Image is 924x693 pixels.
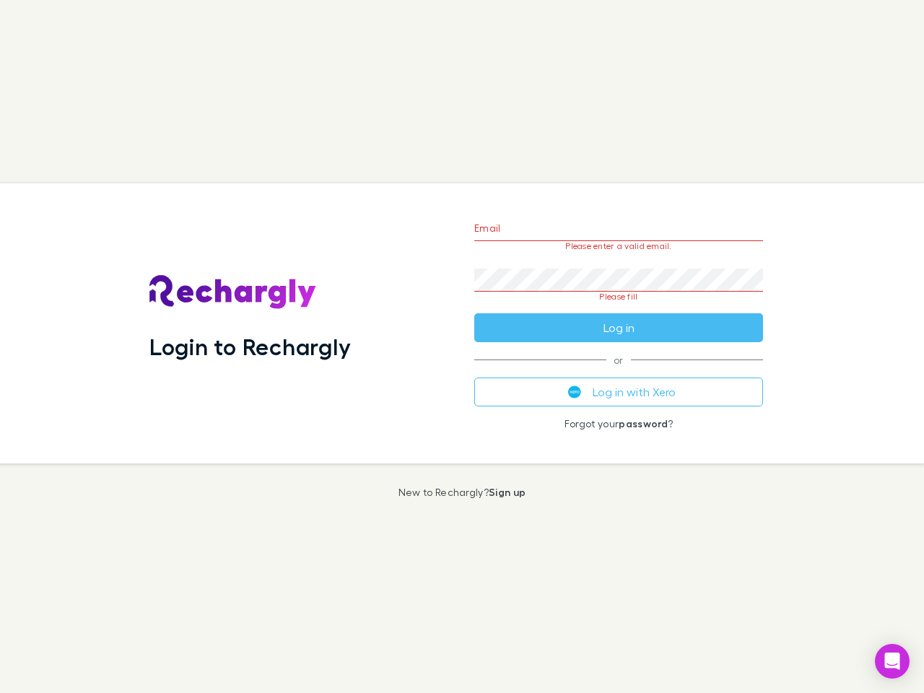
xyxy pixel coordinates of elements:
button: Log in with Xero [474,378,763,406]
a: Sign up [489,486,526,498]
a: password [619,417,668,430]
p: Forgot your ? [474,418,763,430]
div: Open Intercom Messenger [875,644,910,679]
img: Xero's logo [568,385,581,398]
p: Please fill [474,292,763,302]
h1: Login to Rechargly [149,333,351,360]
span: or [474,359,763,360]
p: New to Rechargly? [398,487,526,498]
button: Log in [474,313,763,342]
img: Rechargly's Logo [149,275,317,310]
p: Please enter a valid email. [474,241,763,251]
